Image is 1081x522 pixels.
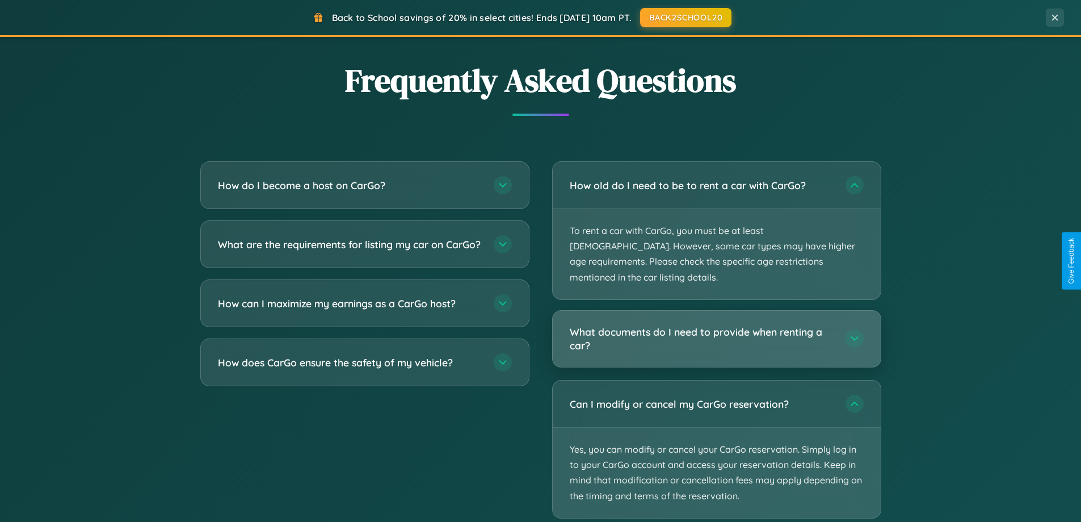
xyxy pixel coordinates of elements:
button: BACK2SCHOOL20 [640,8,731,27]
h3: How old do I need to be to rent a car with CarGo? [570,178,834,193]
h2: Frequently Asked Questions [200,59,881,102]
h3: What are the requirements for listing my car on CarGo? [218,237,482,252]
p: To rent a car with CarGo, you must be at least [DEMOGRAPHIC_DATA]. However, some car types may ha... [553,209,881,299]
h3: How can I maximize my earnings as a CarGo host? [218,297,482,311]
span: Back to School savings of 20% in select cities! Ends [DATE] 10am PT. [332,12,632,23]
h3: How do I become a host on CarGo? [218,178,482,193]
h3: How does CarGo ensure the safety of my vehicle? [218,356,482,370]
h3: What documents do I need to provide when renting a car? [570,325,834,353]
p: Yes, you can modify or cancel your CarGo reservation. Simply log in to your CarGo account and acc... [553,428,881,518]
div: Give Feedback [1067,238,1075,284]
h3: Can I modify or cancel my CarGo reservation? [570,397,834,411]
